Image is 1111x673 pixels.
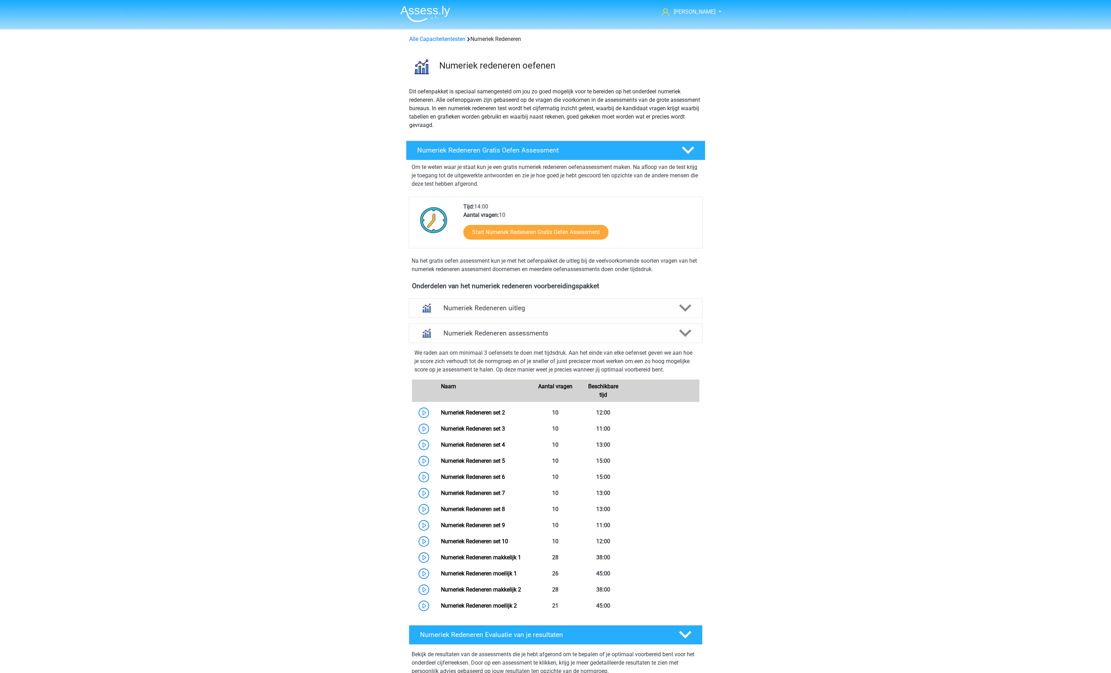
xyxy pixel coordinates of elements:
a: Numeriek Redeneren set 6 [441,474,505,480]
b: Aantal vragen: [463,212,499,218]
a: Numeriek Redeneren set 10 [441,538,508,545]
b: Tijd: [463,203,474,210]
div: 14:00 10 [458,203,702,248]
a: Alle Capaciteitentesten [409,36,465,42]
div: Na het gratis oefen assessment kun je met het oefenpakket de uitleg bij de veelvoorkomende soorte... [409,257,703,274]
a: [PERSON_NAME] [659,8,716,16]
div: Numeriek Redeneren [406,35,705,43]
h4: Numeriek Redeneren Gratis Oefen Assessment [417,146,670,154]
div: Aantal vragen [532,382,579,399]
a: Numeriek Redeneren moeilijk 1 [441,570,517,577]
a: Numeriek Redeneren set 4 [441,441,505,448]
div: Naam [436,382,532,399]
img: numeriek redeneren assessments [418,324,435,342]
a: Numeriek Redeneren Gratis Oefen Assessment [403,141,708,160]
a: Numeriek Redeneren makkelijk 2 [441,586,521,593]
a: Numeriek Redeneren set 7 [441,490,505,496]
a: Numeriek Redeneren moeilijk 2 [441,602,517,609]
h4: Numeriek Redeneren uitleg [443,304,668,312]
h4: Numeriek Redeneren Evaluatie van je resultaten [420,631,668,639]
a: Numeriek Redeneren set 3 [441,425,505,432]
h3: Numeriek redeneren oefenen [439,60,700,71]
a: Numeriek Redeneren set 2 [441,409,505,416]
span: [PERSON_NAME] [674,8,715,15]
a: Numeriek Redeneren Evaluatie van je resultaten [406,625,705,645]
div: Beschikbare tijd [579,382,627,399]
img: numeriek redeneren [406,52,436,82]
a: Start Numeriek Redeneren Gratis Oefen Assessment [463,225,608,240]
a: assessments Numeriek Redeneren assessments [406,324,705,343]
a: Numeriek Redeneren set 5 [441,458,505,464]
h4: Onderdelen van het numeriek redeneren voorbereidingspakket [412,282,699,290]
a: uitleg Numeriek Redeneren uitleg [406,298,705,318]
p: We raden aan om minimaal 3 oefensets te doen met tijdsdruk. Aan het einde van elke oefenset geven... [414,349,697,374]
a: Numeriek Redeneren makkelijk 1 [441,554,521,561]
a: Numeriek Redeneren set 8 [441,506,505,512]
img: Klok [416,203,451,238]
p: Dit oefenpakket is speciaal samengesteld om jou zo goed mogelijk voor te bereiden op het onderdee... [409,87,702,129]
a: Numeriek Redeneren set 9 [441,522,505,529]
h4: Numeriek Redeneren assessments [443,329,668,337]
p: Om te weten waar je staat kun je een gratis numeriek redeneren oefenassessment maken. Na afloop v... [412,163,700,188]
img: numeriek redeneren uitleg [418,299,435,317]
img: Assessly [400,6,450,22]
